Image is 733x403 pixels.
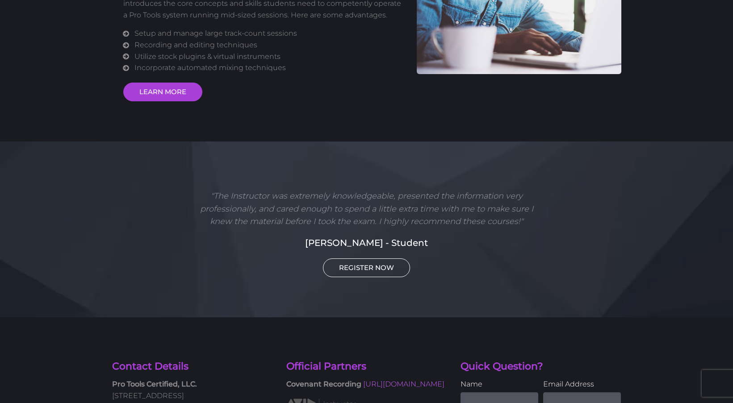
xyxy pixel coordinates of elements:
li: Setup and manage large track-count sessions [134,28,403,39]
li: Recording and editing techniques [134,39,403,51]
h4: Quick Question? [461,360,621,374]
li: Incorporate automated mixing techniques [134,62,403,74]
strong: Pro Tools Certified, LLC. [112,380,197,388]
h4: Contact Details [112,360,273,374]
label: Email Address [543,378,621,390]
h4: Official Partners [286,360,447,374]
a: [URL][DOMAIN_NAME] [363,380,444,388]
li: Utilize stock plugins & virtual instruments [134,51,403,62]
label: Name [461,378,538,390]
a: REGISTER NOW [323,258,410,277]
p: "The Instructor was extremely knowledgeable, presented the information very professionally, and c... [188,190,545,228]
strong: Covenant Recording [286,380,361,388]
a: LEARN MORE [123,83,202,101]
h5: [PERSON_NAME] - Student [112,236,621,249]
